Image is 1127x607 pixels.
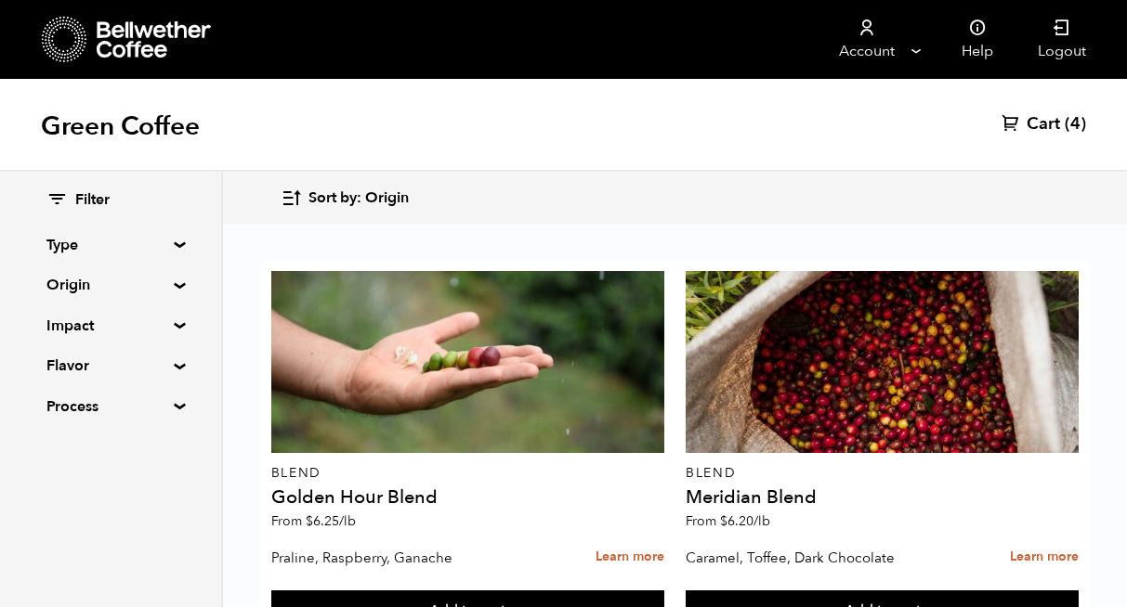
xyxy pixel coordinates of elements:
summary: Process [46,395,175,418]
bdi: 6.20 [720,512,770,530]
summary: Impact [46,315,175,337]
bdi: 6.25 [306,512,356,530]
summary: Type [46,234,175,256]
summary: Origin [46,274,175,296]
h1: Green Coffee [41,110,200,143]
span: (4) [1065,113,1086,136]
span: From [686,512,770,530]
p: Blend [271,467,664,480]
span: /lb [754,512,770,530]
a: Cart (4) [1002,113,1086,136]
span: Filter [75,190,110,211]
p: Praline, Raspberry, Ganache [271,544,539,572]
span: /lb [339,512,356,530]
summary: Flavor [46,355,175,377]
p: Caramel, Toffee, Dark Chocolate [686,544,953,572]
a: Learn more [596,537,664,577]
p: Blend [686,467,1079,480]
span: $ [720,512,727,530]
h4: Golden Hour Blend [271,488,664,507]
span: From [271,512,356,530]
button: Sort by: Origin [281,176,409,220]
span: Sort by: Origin [308,188,409,209]
span: Cart [1027,113,1060,136]
a: Learn more [1010,537,1079,577]
span: $ [306,512,313,530]
h4: Meridian Blend [686,488,1079,507]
